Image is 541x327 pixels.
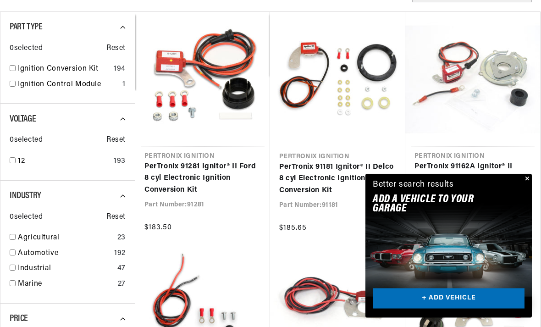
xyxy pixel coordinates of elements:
a: Agricultural [18,232,114,244]
span: Reset [106,134,126,146]
span: 0 selected [10,43,43,55]
a: + ADD VEHICLE [373,288,524,309]
a: Ignition Conversion Kit [18,63,110,75]
a: PerTronix 91181 Ignitor® II Delco 8 cyl Electronic Ignition Conversion Kit [279,161,396,197]
span: 0 selected [10,134,43,146]
span: Price [10,314,28,323]
a: Marine [18,278,114,290]
div: 194 [114,63,126,75]
span: 0 selected [10,211,43,223]
div: Better search results [373,178,454,192]
span: Reset [106,211,126,223]
div: 23 [117,232,126,244]
a: 12 [18,155,110,167]
span: Voltage [10,115,36,124]
a: Ignition Control Module [18,79,119,91]
h2: Add A VEHICLE to your garage [373,195,502,214]
div: 193 [114,155,126,167]
div: 192 [114,248,126,260]
span: Part Type [10,22,42,32]
a: PerTronix 91162A Ignitor® II Delco 6 cyl w/Vac Adv Electronic Ignition Conversion Kit [414,161,531,196]
div: 1 [122,79,126,91]
a: Industrial [18,263,114,275]
a: Automotive [18,248,110,260]
button: Close [521,174,532,185]
span: Industry [10,191,41,200]
span: Reset [106,43,126,55]
div: 27 [118,278,126,290]
a: PerTronix 91281 Ignitor® II Ford 8 cyl Electronic Ignition Conversion Kit [144,161,261,196]
div: 47 [117,263,126,275]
